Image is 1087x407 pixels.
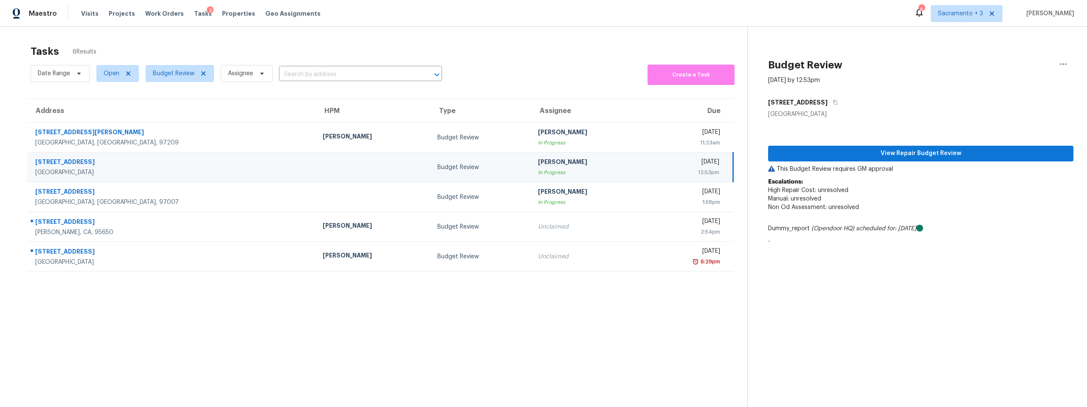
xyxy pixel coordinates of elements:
[437,163,524,172] div: Budget Review
[531,99,646,123] th: Assignee
[811,226,854,232] i: (Opendoor HQ)
[538,198,639,206] div: In Progress
[652,138,720,147] div: 11:23am
[768,196,821,202] span: Manual: unresolved
[35,198,309,206] div: [GEOGRAPHIC_DATA], [GEOGRAPHIC_DATA], 97007
[81,9,99,18] span: Visits
[768,179,803,185] b: Escalations:
[35,228,309,237] div: [PERSON_NAME], CA, 95650
[538,128,639,138] div: [PERSON_NAME]
[652,247,720,257] div: [DATE]
[145,9,184,18] span: Work Orders
[437,252,524,261] div: Budget Review
[194,11,212,17] span: Tasks
[109,9,135,18] span: Projects
[768,224,1073,233] div: Dummy_report
[73,48,96,56] span: 6 Results
[768,146,1073,161] button: View Repair Budget Review
[938,9,983,18] span: Sacramento + 3
[437,133,524,142] div: Budget Review
[538,138,639,147] div: In Progress
[538,158,639,168] div: [PERSON_NAME]
[35,258,309,266] div: [GEOGRAPHIC_DATA]
[31,47,59,56] h2: Tasks
[699,257,720,266] div: 6:29pm
[652,158,719,168] div: [DATE]
[856,226,916,232] i: scheduled for: [DATE]
[652,70,730,80] span: Create a Task
[323,132,424,143] div: [PERSON_NAME]
[768,204,859,210] span: Non Od Assessment: unresolved
[35,187,309,198] div: [STREET_ADDRESS]
[153,69,194,78] span: Budget Review
[222,9,255,18] span: Properties
[652,168,719,177] div: 12:53pm
[652,217,720,228] div: [DATE]
[918,5,924,14] div: 4
[228,69,253,78] span: Assignee
[768,187,848,193] span: High Repair Cost: unresolved
[768,98,828,107] h5: [STREET_ADDRESS]
[323,251,424,262] div: [PERSON_NAME]
[768,237,1073,246] p: -
[652,228,720,236] div: 2:54pm
[316,99,431,123] th: HPM
[828,95,839,110] button: Copy Address
[35,128,309,138] div: [STREET_ADDRESS][PERSON_NAME]
[35,247,309,258] div: [STREET_ADDRESS]
[35,168,309,177] div: [GEOGRAPHIC_DATA]
[652,198,720,206] div: 1:58pm
[652,128,720,138] div: [DATE]
[29,9,57,18] span: Maestro
[692,257,699,266] img: Overdue Alarm Icon
[104,69,119,78] span: Open
[265,9,321,18] span: Geo Assignments
[323,221,424,232] div: [PERSON_NAME]
[768,165,1073,173] p: This Budget Review requires GM approval
[652,187,720,198] div: [DATE]
[35,138,309,147] div: [GEOGRAPHIC_DATA], [GEOGRAPHIC_DATA], 97209
[207,6,214,15] div: 3
[437,223,524,231] div: Budget Review
[538,252,639,261] div: Unclaimed
[35,218,309,228] div: [STREET_ADDRESS]
[645,99,733,123] th: Due
[768,61,842,69] h2: Budget Review
[648,65,735,85] button: Create a Task
[27,99,316,123] th: Address
[431,99,531,123] th: Type
[538,223,639,231] div: Unclaimed
[437,193,524,201] div: Budget Review
[538,187,639,198] div: [PERSON_NAME]
[279,68,418,81] input: Search by address
[38,69,70,78] span: Date Range
[775,148,1067,159] span: View Repair Budget Review
[431,69,443,81] button: Open
[768,76,820,85] div: [DATE] by 12:53pm
[1023,9,1074,18] span: [PERSON_NAME]
[35,158,309,168] div: [STREET_ADDRESS]
[538,168,639,177] div: In Progress
[768,110,1073,119] div: [GEOGRAPHIC_DATA]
